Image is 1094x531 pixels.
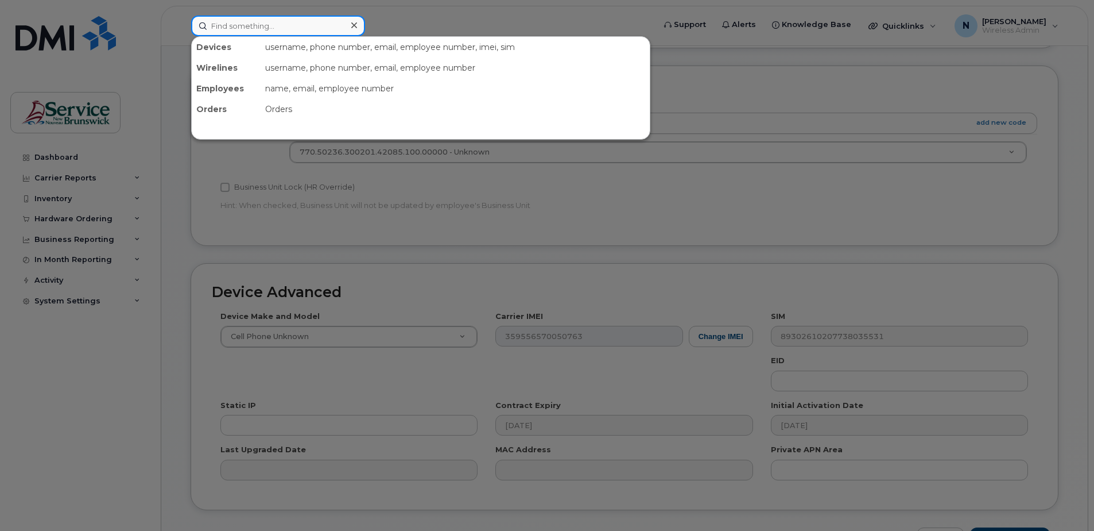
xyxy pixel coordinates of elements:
[261,37,650,57] div: username, phone number, email, employee number, imei, sim
[192,37,261,57] div: Devices
[192,99,261,120] div: Orders
[192,78,261,99] div: Employees
[261,57,650,78] div: username, phone number, email, employee number
[261,78,650,99] div: name, email, employee number
[261,99,650,120] div: Orders
[191,16,365,36] input: Find something...
[192,57,261,78] div: Wirelines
